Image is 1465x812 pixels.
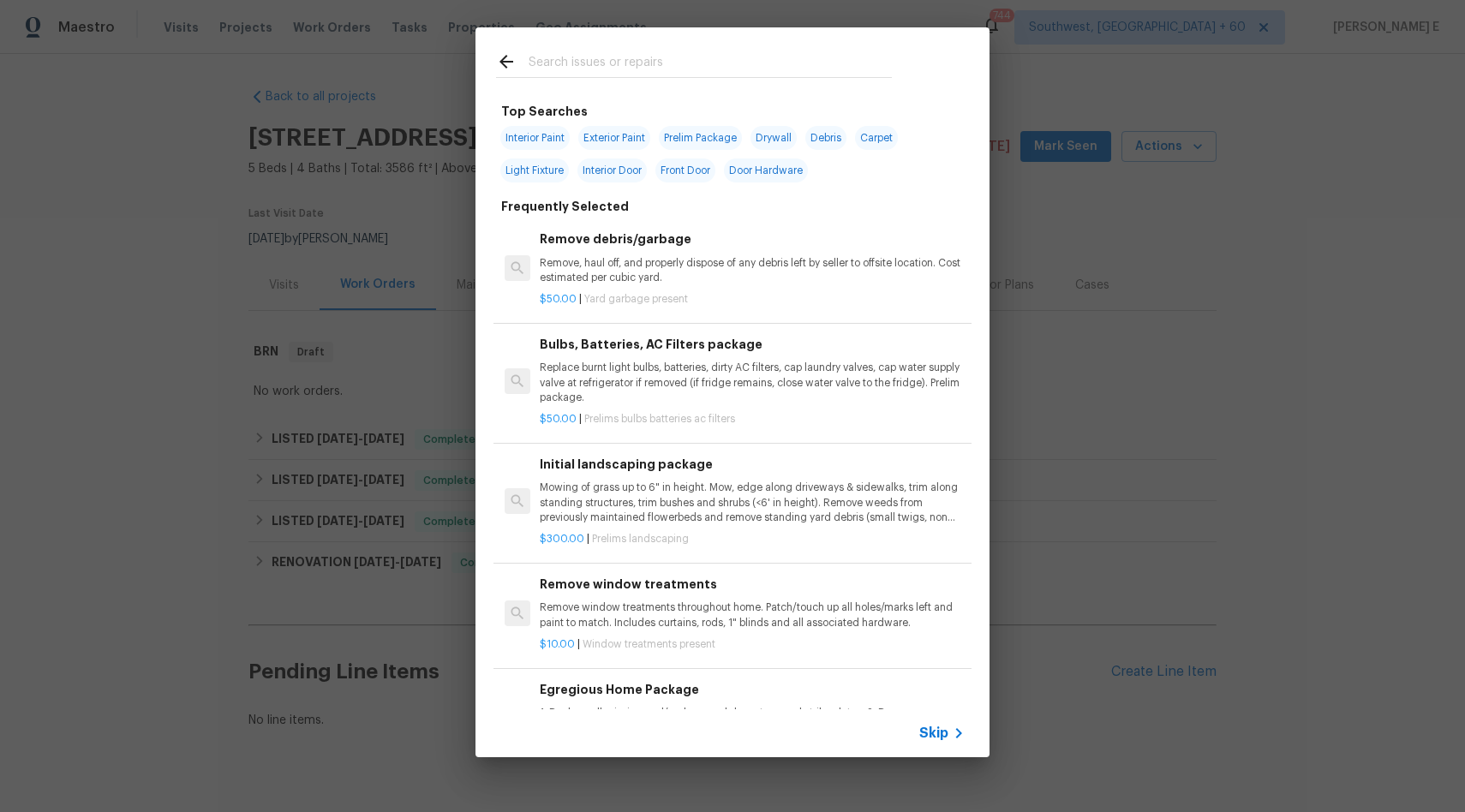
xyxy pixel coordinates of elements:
p: | [540,637,965,652]
span: Interior Paint [500,126,570,150]
span: Yard garbage present [584,294,688,304]
input: Search issues or repairs [529,51,892,77]
span: Door Hardware [724,158,808,182]
p: | [540,412,965,427]
span: Exterior Paint [578,126,650,150]
span: $50.00 [540,414,577,424]
p: Mowing of grass up to 6" in height. Mow, edge along driveways & sidewalks, trim along standing st... [540,481,965,524]
p: | [540,292,965,307]
span: Front Door [655,158,715,182]
span: Skip [919,725,948,742]
span: Prelims landscaping [592,534,689,544]
h6: Bulbs, Batteries, AC Filters package [540,335,965,354]
p: 1. Replace all missing and/or damaged door stops and strike plates. 2. Remove any broken or damag... [540,706,965,749]
span: Interior Door [577,158,647,182]
span: Light Fixture [500,158,569,182]
span: Prelim Package [659,126,742,150]
h6: Frequently Selected [501,197,629,216]
span: Prelims bulbs batteries ac filters [584,414,735,424]
h6: Remove debris/garbage [540,230,965,248]
p: Remove window treatments throughout home. Patch/touch up all holes/marks left and paint to match.... [540,600,965,630]
span: Drywall [750,126,797,150]
h6: Initial landscaping package [540,455,965,474]
p: Replace burnt light bulbs, batteries, dirty AC filters, cap laundry valves, cap water supply valv... [540,361,965,404]
h6: Top Searches [501,102,588,121]
p: Remove, haul off, and properly dispose of any debris left by seller to offsite location. Cost est... [540,256,965,285]
span: Carpet [855,126,898,150]
h6: Remove window treatments [540,575,965,594]
p: | [540,532,965,546]
h6: Egregious Home Package [540,680,965,699]
span: Window treatments present [583,639,715,649]
span: $10.00 [540,639,575,649]
span: $300.00 [540,534,584,544]
span: Debris [805,126,846,150]
span: $50.00 [540,294,577,304]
